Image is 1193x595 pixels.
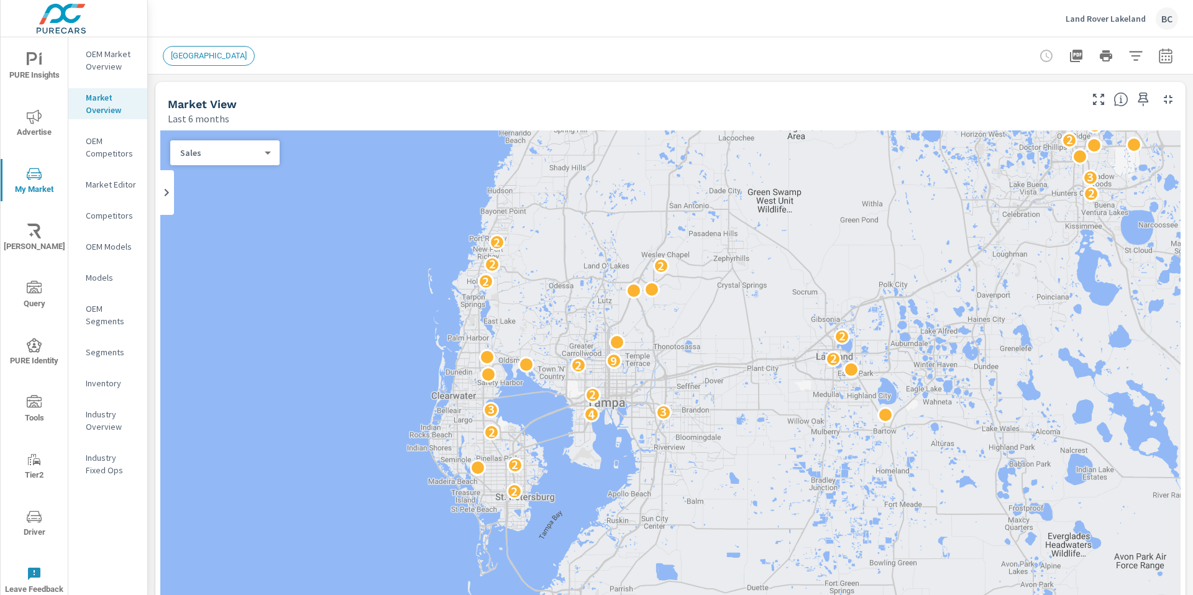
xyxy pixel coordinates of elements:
[86,178,137,191] p: Market Editor
[68,132,147,163] div: OEM Competitors
[4,509,64,540] span: Driver
[86,135,137,160] p: OEM Competitors
[482,274,489,289] p: 2
[68,299,147,330] div: OEM Segments
[1064,43,1089,68] button: "Export Report to PDF"
[589,387,596,402] p: 2
[660,404,667,419] p: 3
[68,237,147,256] div: OEM Models
[489,257,496,271] p: 2
[1088,186,1095,201] p: 2
[86,48,137,73] p: OEM Market Overview
[488,402,495,417] p: 3
[839,329,846,343] p: 2
[4,224,64,254] span: [PERSON_NAME]
[1113,92,1128,107] span: Understand by postal code where vehicles are selling. [Source: Market registration data from thir...
[4,452,64,483] span: Tier2
[86,452,137,476] p: Industry Fixed Ops
[86,302,137,327] p: OEM Segments
[1094,43,1118,68] button: Print Report
[86,377,137,389] p: Inventory
[610,353,617,368] p: 9
[1089,89,1108,109] button: Make Fullscreen
[830,351,837,366] p: 2
[86,240,137,253] p: OEM Models
[4,109,64,140] span: Advertise
[488,425,495,440] p: 2
[180,147,260,158] p: Sales
[4,281,64,311] span: Query
[4,395,64,425] span: Tools
[575,358,582,373] p: 2
[68,206,147,225] div: Competitors
[1066,132,1073,147] p: 2
[68,175,147,194] div: Market Editor
[1123,43,1148,68] button: Apply Filters
[68,343,147,361] div: Segments
[86,271,137,284] p: Models
[1066,13,1146,24] p: Land Rover Lakeland
[4,52,64,83] span: PURE Insights
[86,346,137,358] p: Segments
[86,209,137,222] p: Competitors
[493,235,500,250] p: 2
[1156,7,1178,30] div: BC
[163,51,254,60] span: [GEOGRAPHIC_DATA]
[4,338,64,368] span: PURE Identity
[511,484,518,499] p: 2
[68,374,147,393] div: Inventory
[68,405,147,436] div: Industry Overview
[86,91,137,116] p: Market Overview
[168,98,237,111] h5: Market View
[588,407,595,422] p: 4
[1087,170,1094,184] p: 3
[68,45,147,76] div: OEM Market Overview
[1153,43,1178,68] button: Select Date Range
[168,111,229,126] p: Last 6 months
[68,88,147,119] div: Market Overview
[68,448,147,479] div: Industry Fixed Ops
[657,258,664,273] p: 2
[4,166,64,197] span: My Market
[170,147,270,159] div: Sales
[511,457,518,472] p: 2
[68,268,147,287] div: Models
[1133,89,1153,109] span: Save this to your personalized report
[1158,89,1178,109] button: Minimize Widget
[86,408,137,433] p: Industry Overview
